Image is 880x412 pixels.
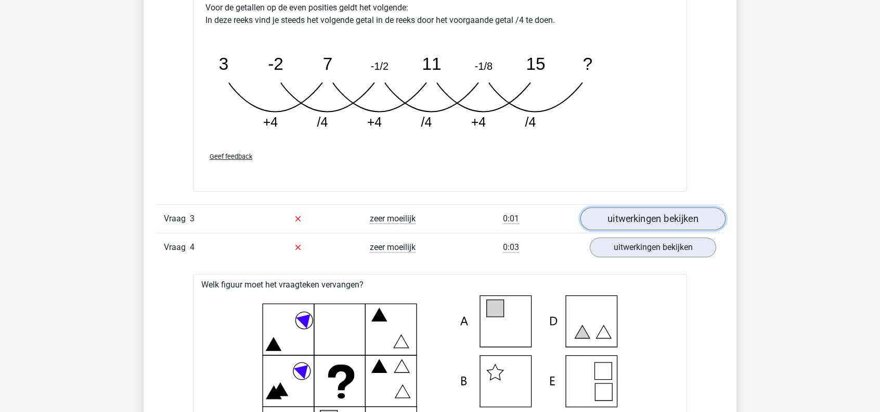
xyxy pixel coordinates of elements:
[210,153,252,160] span: Geef feedback
[371,60,389,72] tspan: -1/2
[422,54,441,73] tspan: 11
[471,115,486,129] tspan: +4
[503,214,519,224] span: 0:01
[164,213,190,225] span: Vraag
[370,214,416,224] span: zeer moeilijk
[370,242,416,253] span: zeer moeilijk
[190,242,195,252] span: 4
[503,242,519,253] span: 0:03
[580,207,726,230] a: uitwerkingen bekijken
[475,60,493,72] tspan: -1/8
[583,54,593,73] tspan: ?
[268,54,283,73] tspan: -2
[219,54,229,73] tspan: 3
[367,115,382,129] tspan: +4
[164,241,190,254] span: Vraag
[317,115,328,129] tspan: /4
[590,238,716,257] a: uitwerkingen bekijken
[190,214,195,223] span: 3
[525,115,536,129] tspan: /4
[526,54,545,73] tspan: 15
[323,54,333,73] tspan: 7
[421,115,432,129] tspan: /4
[263,115,278,129] tspan: +4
